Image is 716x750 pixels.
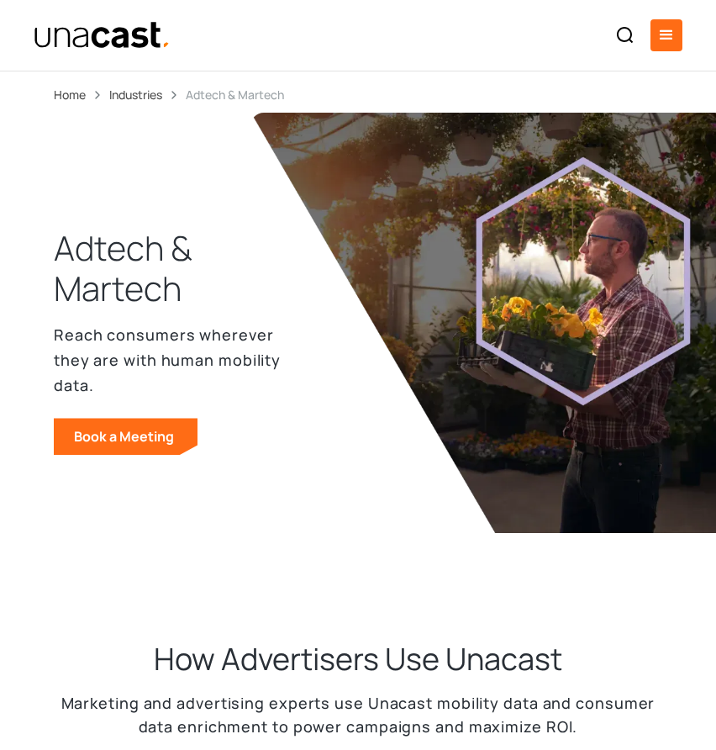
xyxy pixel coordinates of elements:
div: Adtech & Martech [186,85,284,104]
h1: Adtech & Martech [54,228,304,309]
h2: How Advertisers Use Unacast [154,641,562,677]
a: Book a Meeting [54,418,197,455]
img: Search icon [615,25,635,45]
a: home [34,21,171,50]
p: Reach consumers wherever they are with human mobility data. [54,322,304,398]
a: Home [54,85,86,104]
img: Unacast text logo [34,21,171,50]
div: menu [650,19,682,51]
p: Marketing and advertising experts use Unacast mobility data and consumer data enrichment to power... [54,691,662,740]
a: Industries [109,85,162,104]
